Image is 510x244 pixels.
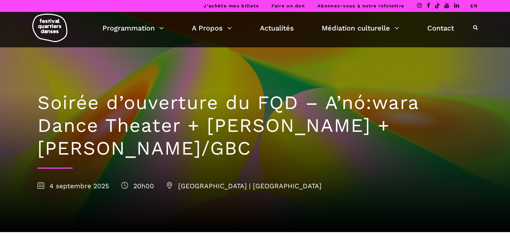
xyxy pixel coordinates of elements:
a: Abonnez-vous à notre infolettre [317,3,404,8]
span: 20h00 [121,182,154,190]
img: logo-fqd-med [32,14,67,42]
h1: Soirée d’ouverture du FQD – A’nó:wara Dance Theater + [PERSON_NAME] + [PERSON_NAME]/GBC [38,91,472,160]
a: Médiation culturelle [322,22,399,34]
a: Actualités [260,22,294,34]
span: [GEOGRAPHIC_DATA] | [GEOGRAPHIC_DATA] [166,182,322,190]
a: Contact [427,22,454,34]
a: Programmation [102,22,164,34]
a: Faire un don [271,3,305,8]
a: A Propos [192,22,232,34]
span: 4 septembre 2025 [38,182,109,190]
a: J’achète mes billets [203,3,259,8]
a: EN [470,3,478,8]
